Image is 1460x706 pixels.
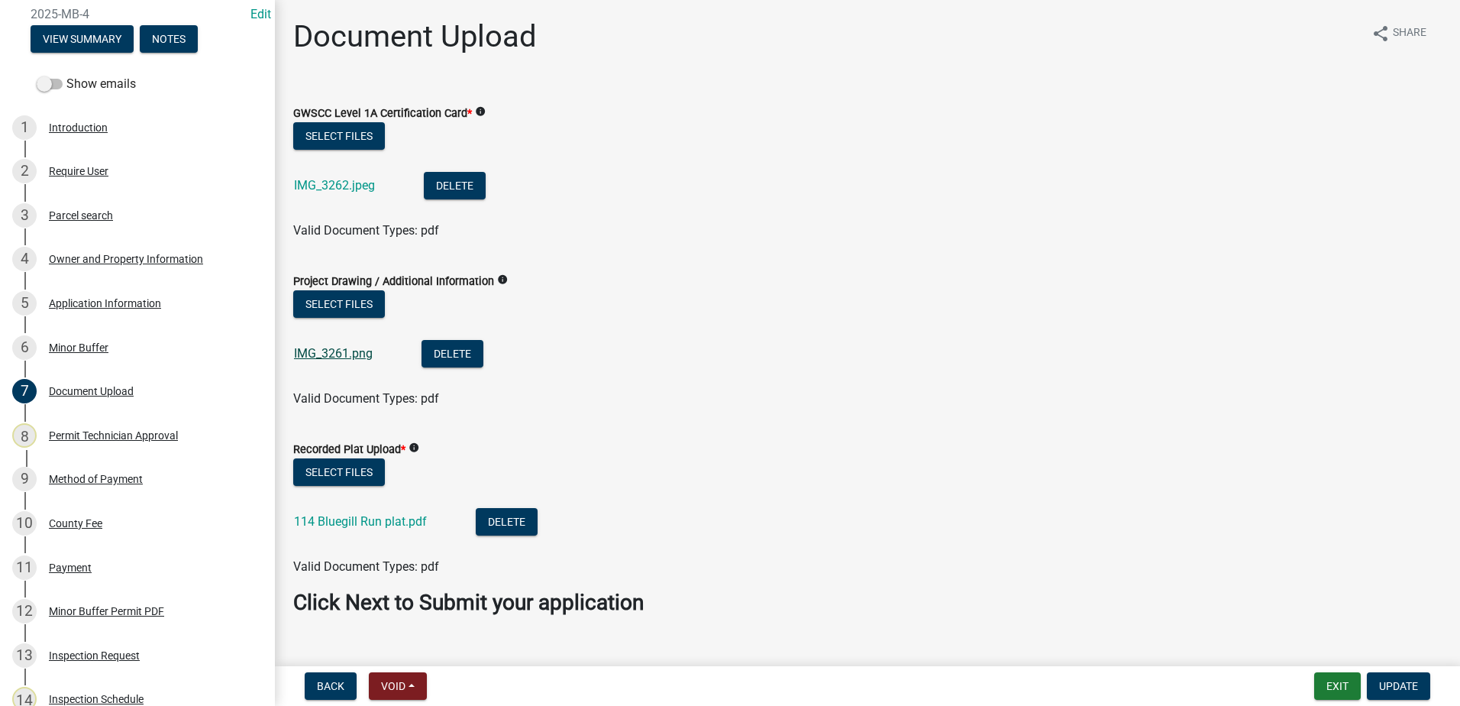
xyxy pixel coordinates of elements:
div: 10 [12,511,37,536]
button: Delete [424,172,486,199]
div: 11 [12,555,37,580]
div: 1 [12,115,37,140]
i: info [497,274,508,285]
span: Void [381,680,405,692]
a: 114 Bluegill Run plat.pdf [294,514,427,529]
div: Method of Payment [49,474,143,484]
label: Project Drawing / Additional Information [293,277,494,287]
div: Application Information [49,298,161,309]
div: 9 [12,467,37,491]
div: Inspection Schedule [49,694,144,704]
a: IMG_3262.jpeg [294,178,375,193]
div: Document Upload [49,386,134,397]
button: Delete [422,340,483,368]
button: Select files [293,290,385,318]
div: Minor Buffer Permit PDF [49,606,164,617]
div: Minor Buffer [49,342,108,353]
div: 6 [12,335,37,360]
button: Exit [1314,672,1361,700]
button: Notes [140,25,198,53]
button: Select files [293,458,385,486]
button: Back [305,672,357,700]
strong: Click Next to Submit your application [293,590,644,615]
button: Update [1367,672,1430,700]
div: 2 [12,159,37,183]
span: Valid Document Types: pdf [293,391,439,406]
wm-modal-confirm: Summary [31,34,134,46]
wm-modal-confirm: Delete Document [476,516,538,530]
div: 5 [12,291,37,316]
wm-modal-confirm: Notes [140,34,198,46]
a: IMG_3261.png [294,346,373,361]
div: 13 [12,643,37,668]
span: Valid Document Types: pdf [293,559,439,574]
label: Show emails [37,75,136,93]
div: 3 [12,203,37,228]
span: Valid Document Types: pdf [293,223,439,238]
i: info [409,442,419,453]
div: Owner and Property Information [49,254,203,264]
label: GWSCC Level 1A Certification Card [293,108,472,119]
wm-modal-confirm: Delete Document [422,348,483,362]
div: Permit Technician Approval [49,430,178,441]
button: Void [369,672,427,700]
label: Recorded Plat Upload [293,445,405,455]
span: Back [317,680,344,692]
div: Require User [49,166,108,176]
button: Delete [476,508,538,536]
wm-modal-confirm: Delete Document [424,180,486,194]
span: Update [1379,680,1418,692]
h1: Document Upload [293,18,537,55]
span: 2025-MB-4 [31,7,244,21]
span: Share [1393,24,1426,43]
a: Edit [250,7,271,21]
wm-modal-confirm: Edit Application Number [250,7,271,21]
div: Inspection Request [49,650,140,661]
div: 12 [12,599,37,623]
button: View Summary [31,25,134,53]
i: info [475,106,486,117]
div: 8 [12,423,37,448]
button: Select files [293,122,385,150]
div: Introduction [49,122,108,133]
i: share [1371,24,1390,43]
div: 4 [12,247,37,271]
div: 7 [12,379,37,403]
div: County Fee [49,518,102,529]
button: shareShare [1359,18,1439,48]
div: Parcel search [49,210,113,221]
div: Payment [49,562,92,573]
